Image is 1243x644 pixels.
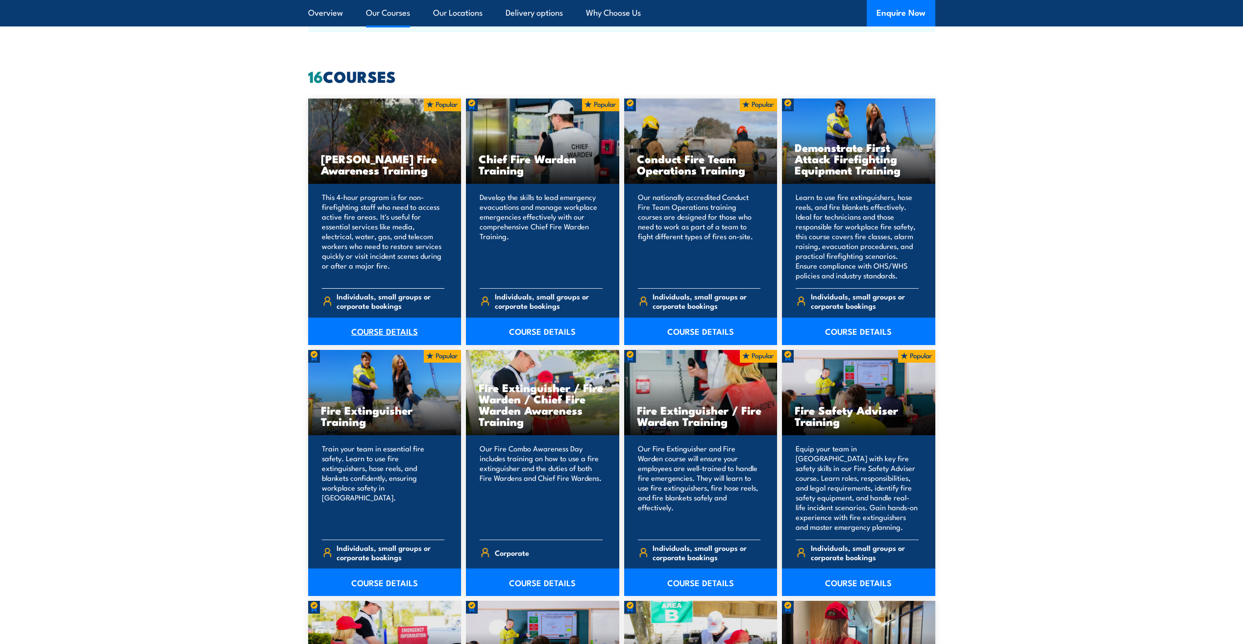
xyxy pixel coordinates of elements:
a: COURSE DETAILS [782,569,935,596]
p: Our Fire Combo Awareness Day includes training on how to use a fire extinguisher and the duties o... [480,444,603,532]
span: Individuals, small groups or corporate bookings [337,543,444,562]
h3: [PERSON_NAME] Fire Awareness Training [321,153,449,175]
h3: Fire Extinguisher / Fire Warden / Chief Fire Warden Awareness Training [479,382,607,427]
a: COURSE DETAILS [466,569,619,596]
h3: Demonstrate First Attack Firefighting Equipment Training [795,142,923,175]
strong: 16 [308,64,323,88]
span: Individuals, small groups or corporate bookings [811,292,919,310]
h3: Chief Fire Warden Training [479,153,607,175]
a: COURSE DETAILS [782,318,935,345]
span: Individuals, small groups or corporate bookings [495,292,603,310]
a: COURSE DETAILS [624,318,778,345]
h3: Fire Extinguisher / Fire Warden Training [637,404,765,427]
p: Learn to use fire extinguishers, hose reels, and fire blankets effectively. Ideal for technicians... [796,192,919,280]
h3: Fire Safety Adviser Training [795,404,923,427]
p: This 4-hour program is for non-firefighting staff who need to access active fire areas. It's usef... [322,192,445,280]
span: Individuals, small groups or corporate bookings [811,543,919,562]
a: COURSE DETAILS [624,569,778,596]
span: Individuals, small groups or corporate bookings [653,292,760,310]
h3: Conduct Fire Team Operations Training [637,153,765,175]
p: Equip your team in [GEOGRAPHIC_DATA] with key fire safety skills in our Fire Safety Adviser cours... [796,444,919,532]
p: Our Fire Extinguisher and Fire Warden course will ensure your employees are well-trained to handl... [638,444,761,532]
p: Our nationally accredited Conduct Fire Team Operations training courses are designed for those wh... [638,192,761,280]
p: Train your team in essential fire safety. Learn to use fire extinguishers, hose reels, and blanke... [322,444,445,532]
span: Corporate [495,545,529,560]
a: COURSE DETAILS [308,569,462,596]
p: Develop the skills to lead emergency evacuations and manage workplace emergencies effectively wit... [480,192,603,280]
a: COURSE DETAILS [308,318,462,345]
span: Individuals, small groups or corporate bookings [653,543,760,562]
h2: COURSES [308,69,935,83]
span: Individuals, small groups or corporate bookings [337,292,444,310]
a: COURSE DETAILS [466,318,619,345]
h3: Fire Extinguisher Training [321,404,449,427]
